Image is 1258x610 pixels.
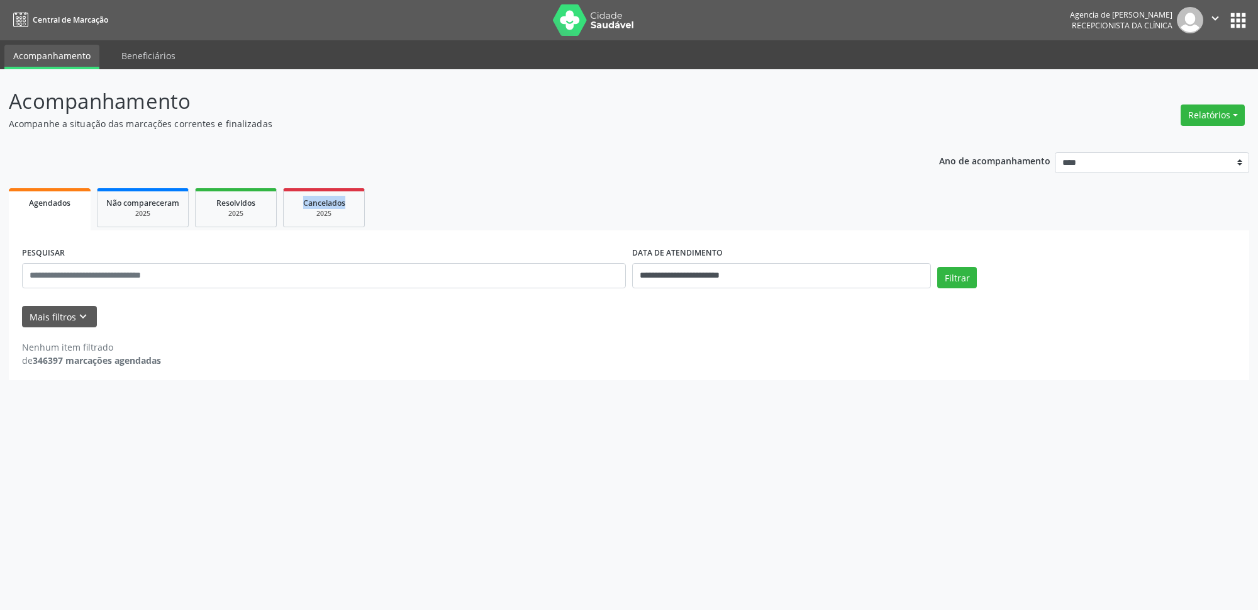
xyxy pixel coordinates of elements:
[29,198,70,208] span: Agendados
[22,341,161,354] div: Nenhum item filtrado
[1177,7,1203,33] img: img
[9,117,877,130] p: Acompanhe a situação das marcações correntes e finalizadas
[22,244,65,263] label: PESQUISAR
[33,354,161,366] strong: 346397 marcações agendadas
[939,152,1050,168] p: Ano de acompanhamento
[33,14,108,25] span: Central de Marcação
[216,198,255,208] span: Resolvidos
[106,198,179,208] span: Não compareceram
[9,9,108,30] a: Central de Marcação
[22,306,97,328] button: Mais filtroskeyboard_arrow_down
[1181,104,1245,126] button: Relatórios
[632,244,723,263] label: DATA DE ATENDIMENTO
[1072,20,1172,31] span: Recepcionista da clínica
[4,45,99,69] a: Acompanhamento
[9,86,877,117] p: Acompanhamento
[106,209,179,218] div: 2025
[1070,9,1172,20] div: Agencia de [PERSON_NAME]
[22,354,161,367] div: de
[292,209,355,218] div: 2025
[937,267,977,288] button: Filtrar
[303,198,345,208] span: Cancelados
[204,209,267,218] div: 2025
[1227,9,1249,31] button: apps
[113,45,184,67] a: Beneficiários
[1203,7,1227,33] button: 
[76,310,90,324] i: keyboard_arrow_down
[1208,11,1222,25] i: 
